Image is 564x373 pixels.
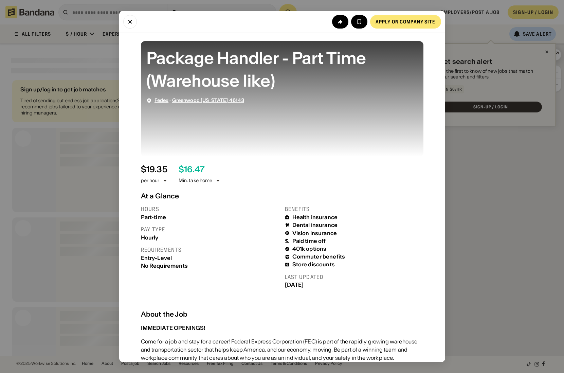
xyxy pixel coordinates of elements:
div: Min. take home [179,177,221,184]
div: IMMEDIATE OPENINGS! [141,324,205,331]
div: [DATE] [285,282,423,288]
div: 401k options [292,246,327,252]
div: About the Job [141,310,423,318]
div: Apply on company site [376,19,436,24]
div: Paid time off [292,238,326,244]
div: No Requirements [141,263,279,269]
div: Requirements [141,246,279,253]
div: Commuter benefits [292,253,345,260]
div: Part-time [141,214,279,220]
div: Pay type [141,226,279,233]
div: Last updated [285,273,423,281]
div: Health insurance [292,214,338,220]
div: Vision insurance [292,230,337,236]
a: Greenwood [US_STATE] 46143 [172,97,244,103]
div: Hours [141,206,279,213]
div: Entry-Level [141,255,279,261]
div: $ 16.47 [179,165,205,175]
div: At a Glance [141,192,423,200]
div: Package Handler - Part Time (Warehouse like) [146,47,418,92]
div: Come for a job and stay for a career! Federal Express Corporation (FEC) is part of the rapidly gr... [141,337,423,362]
div: per hour [141,177,160,184]
div: Benefits [285,206,423,213]
div: Hourly [141,234,279,241]
div: Store discounts [292,261,335,268]
div: $ 19.35 [141,165,167,175]
div: · [154,97,244,103]
a: Fedex [154,97,169,103]
button: Close [123,15,137,29]
div: Dental insurance [292,222,338,228]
